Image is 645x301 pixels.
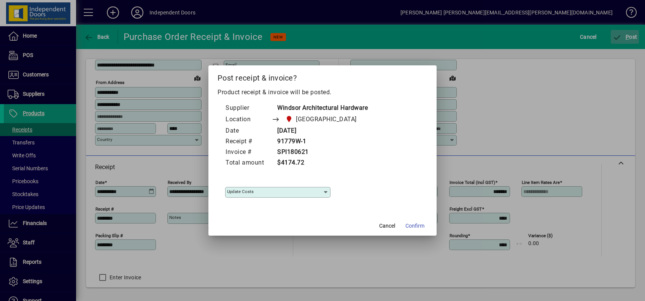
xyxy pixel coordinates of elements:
td: Invoice # [225,147,272,158]
span: Confirm [405,222,424,230]
td: $4174.72 [272,158,371,168]
span: [GEOGRAPHIC_DATA] [296,115,357,124]
td: 91779W-1 [272,136,371,147]
td: Supplier [225,103,272,114]
span: Christchurch [283,114,360,125]
td: Location [225,114,272,126]
td: Date [225,126,272,136]
button: Cancel [375,219,399,233]
td: Windsor Architectural Hardware [272,103,371,114]
td: SPI180621 [272,147,371,158]
td: Receipt # [225,136,272,147]
p: Product receipt & invoice will be posted. [218,88,427,97]
td: Total amount [225,158,272,168]
td: [DATE] [272,126,371,136]
button: Confirm [402,219,427,233]
mat-label: Update costs [227,189,254,194]
h2: Post receipt & invoice? [208,65,437,87]
span: Cancel [379,222,395,230]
